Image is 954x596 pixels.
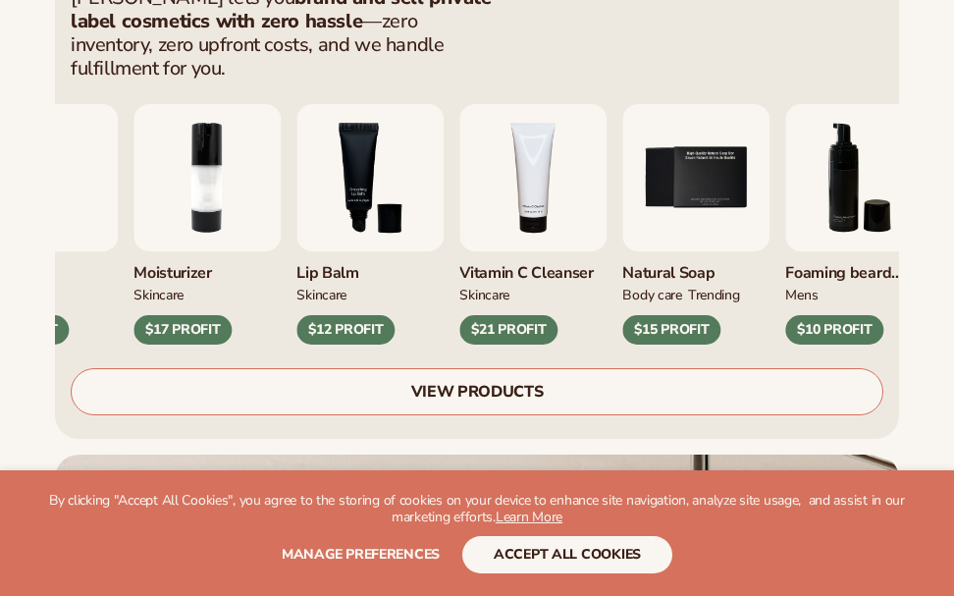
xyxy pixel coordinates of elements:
[785,284,818,304] div: mens
[622,104,769,346] div: 5 / 9
[622,284,682,304] div: BODY Care
[133,315,232,345] div: $17 PROFIT
[133,251,281,284] div: Moisturizer
[462,536,672,573] button: accept all cookies
[459,315,557,345] div: $21 PROFIT
[785,315,883,345] div: $10 PROFIT
[133,104,281,251] img: Moisturizing lotion.
[296,104,444,346] div: 3 / 9
[296,104,444,251] img: Smoothing lip balm.
[459,284,509,304] div: Skincare
[282,536,440,573] button: Manage preferences
[459,104,607,346] div: 4 / 9
[459,251,607,284] div: Vitamin C Cleanser
[622,104,769,251] img: Nature bar of soap.
[785,104,932,251] img: Foaming beard wash.
[785,251,932,284] div: Foaming beard wash
[133,104,281,346] div: 2 / 9
[282,545,440,564] span: Manage preferences
[71,368,883,415] a: VIEW PRODUCTS
[296,284,346,304] div: SKINCARE
[459,104,607,251] img: Vitamin c cleanser.
[785,104,932,346] div: 6 / 9
[39,493,915,526] p: By clicking "Accept All Cookies", you agree to the storing of cookies on your device to enhance s...
[622,315,720,345] div: $15 PROFIT
[296,251,444,284] div: Lip Balm
[688,284,740,304] div: TRENDING
[296,315,395,345] div: $12 PROFIT
[133,284,184,304] div: SKINCARE
[622,251,769,284] div: Natural Soap
[496,508,562,526] a: Learn More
